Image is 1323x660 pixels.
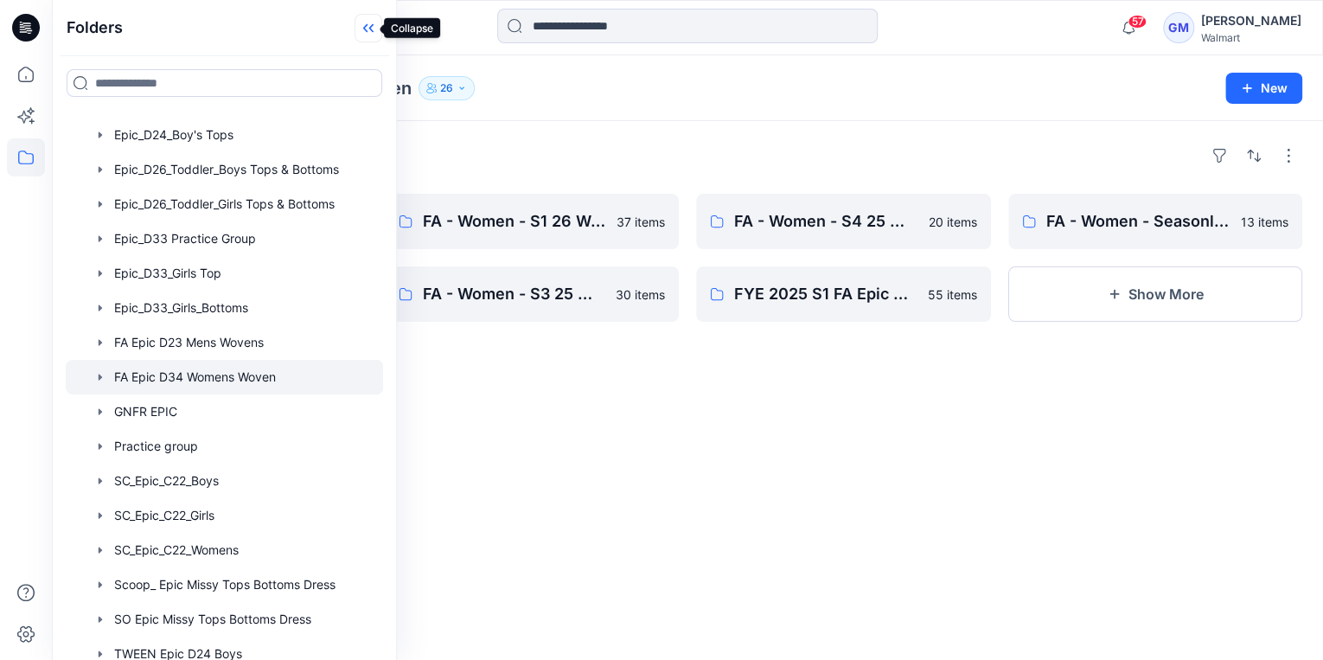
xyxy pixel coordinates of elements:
[385,266,680,322] a: FA - Women - S3 25 Woven Board30 items
[616,285,665,304] p: 30 items
[1225,73,1302,104] button: New
[1201,10,1301,31] div: [PERSON_NAME]
[1008,266,1303,322] button: Show More
[1008,194,1303,249] a: FA - Women - Seasonless Denim Board13 items
[1128,15,1147,29] span: 57
[1201,31,1301,44] div: Walmart
[419,76,475,100] button: 26
[696,266,991,322] a: FYE 2025 S1 FA Epic Womens Woven Board55 items
[734,209,918,234] p: FA - Women - S4 25 Woven Board
[928,285,977,304] p: 55 items
[617,213,665,231] p: 37 items
[696,194,991,249] a: FA - Women - S4 25 Woven Board20 items
[423,282,606,306] p: FA - Women - S3 25 Woven Board
[1163,12,1194,43] div: GM
[1241,213,1288,231] p: 13 items
[440,79,453,98] p: 26
[385,194,680,249] a: FA - Women - S1 26 Woven Board37 items
[423,209,607,234] p: FA - Women - S1 26 Woven Board
[1046,209,1231,234] p: FA - Women - Seasonless Denim Board
[929,213,977,231] p: 20 items
[734,282,917,306] p: FYE 2025 S1 FA Epic Womens Woven Board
